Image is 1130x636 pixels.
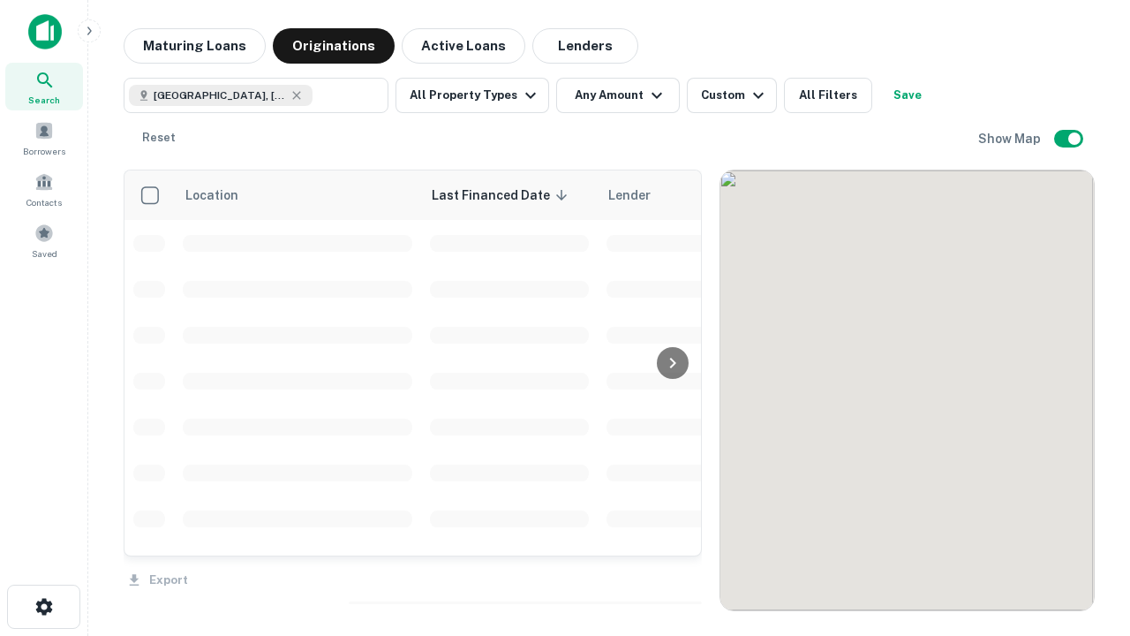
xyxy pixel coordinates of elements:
span: Saved [32,246,57,261]
span: [GEOGRAPHIC_DATA], [GEOGRAPHIC_DATA] [154,87,286,103]
button: Lenders [532,28,638,64]
button: Maturing Loans [124,28,266,64]
div: 0 0 [720,170,1094,610]
a: Borrowers [5,114,83,162]
div: Custom [701,85,769,106]
span: Location [185,185,261,206]
button: Originations [273,28,395,64]
h6: Show Map [978,129,1043,148]
a: Contacts [5,165,83,213]
button: Active Loans [402,28,525,64]
button: Save your search to get updates of matches that match your search criteria. [879,78,936,113]
button: All Property Types [395,78,549,113]
span: Last Financed Date [432,185,573,206]
a: Search [5,63,83,110]
a: Saved [5,216,83,264]
iframe: Chat Widget [1042,438,1130,523]
span: Lender [608,185,651,206]
button: Reset [131,120,187,155]
button: Any Amount [556,78,680,113]
span: Contacts [26,195,62,209]
th: Location [174,170,421,220]
button: Custom [687,78,777,113]
span: Borrowers [23,144,65,158]
th: Last Financed Date [421,170,598,220]
span: Search [28,93,60,107]
img: capitalize-icon.png [28,14,62,49]
button: All Filters [784,78,872,113]
th: Lender [598,170,880,220]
